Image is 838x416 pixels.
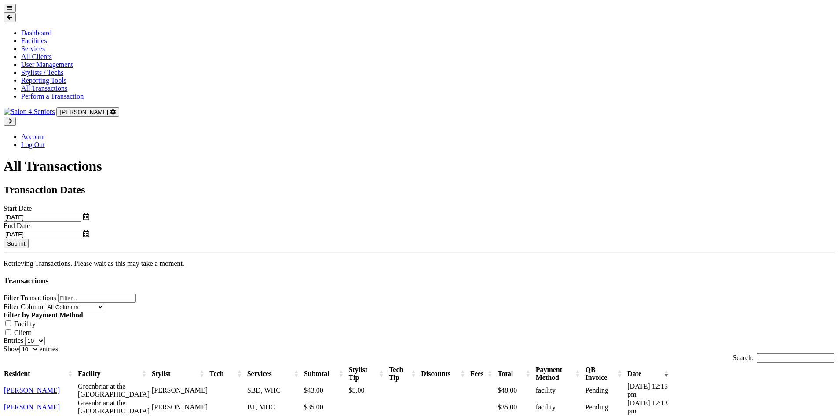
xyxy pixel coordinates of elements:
span: [PERSON_NAME] [60,109,108,115]
img: Salon 4 Seniors [4,108,55,116]
td: [DATE] 12:15 pm [627,382,673,399]
th: Tech Tip: activate to sort column ascending [388,365,421,382]
a: Reporting Tools [21,77,66,84]
label: Facility [14,320,36,328]
a: Log Out [21,141,45,148]
a: All Transactions [21,85,67,92]
button: [PERSON_NAME] [56,107,119,117]
label: Entries [4,337,23,344]
td: [DATE] 12:13 pm [627,399,673,416]
a: Facilities [21,37,47,44]
th: Stylist Tip: activate to sort column ascending [348,365,389,382]
a: Services [21,45,45,52]
th: Total: activate to sort column ascending [497,365,535,382]
td: $48.00 [497,382,535,399]
label: Show entries [4,345,58,353]
td: Greenbriar at the [GEOGRAPHIC_DATA] [77,399,151,416]
a: Account [21,133,45,140]
label: Start Date [4,205,32,212]
h3: Transactions [4,276,834,286]
input: Search: [757,353,834,363]
span: Pending [586,387,608,394]
a: Perform a Transaction [21,92,84,100]
label: Filter Column [4,303,43,310]
th: Stylist: activate to sort column ascending [151,365,209,382]
span: Pending [586,403,608,411]
button: Submit [4,239,29,248]
th: Discounts: activate to sort column ascending [421,365,470,382]
th: Services: activate to sort column ascending [247,365,304,382]
td: $35.00 [497,399,535,416]
td: Greenbriar at the [GEOGRAPHIC_DATA] [77,382,151,399]
a: toggle [83,213,89,221]
td: BT, MHC [247,399,304,416]
th: Facility: activate to sort column ascending [77,365,151,382]
th: QB Invoice: activate to sort column ascending [585,365,627,382]
td: facility [535,399,585,416]
a: [PERSON_NAME] [4,387,60,394]
td: SBD, WHC [247,382,304,399]
td: [PERSON_NAME] [151,399,209,416]
input: Filter... [58,294,136,303]
a: toggle [83,230,89,238]
h2: Transaction Dates [4,184,834,196]
strong: Filter by Payment Method [4,311,83,319]
a: [PERSON_NAME] [4,403,60,411]
label: Filter Transactions [4,294,56,302]
label: End Date [4,222,30,229]
th: Fees: activate to sort column ascending [470,365,497,382]
td: $43.00 [304,382,348,399]
td: [PERSON_NAME] [151,382,209,399]
h1: All Transactions [4,158,834,174]
th: Subtotal: activate to sort column ascending [304,365,348,382]
td: $35.00 [304,399,348,416]
td: facility [535,382,585,399]
th: Resident: activate to sort column ascending [4,365,77,382]
a: All Clients [21,53,52,60]
input: Select Date [4,230,81,239]
th: Tech: activate to sort column ascending [209,365,246,382]
td: $5.00 [348,382,389,399]
a: Dashboard [21,29,51,37]
th: Date: activate to sort column ascending [627,365,673,382]
a: User Management [21,61,73,68]
select: Showentries [19,345,39,353]
a: Stylists / Techs [21,69,63,76]
p: Retrieving Transactions. Please wait as this may take a moment. [4,260,834,268]
input: Select Date [4,213,81,222]
label: Search: [732,354,834,361]
th: Payment Method: activate to sort column ascending [535,365,585,382]
label: Client [14,329,31,336]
